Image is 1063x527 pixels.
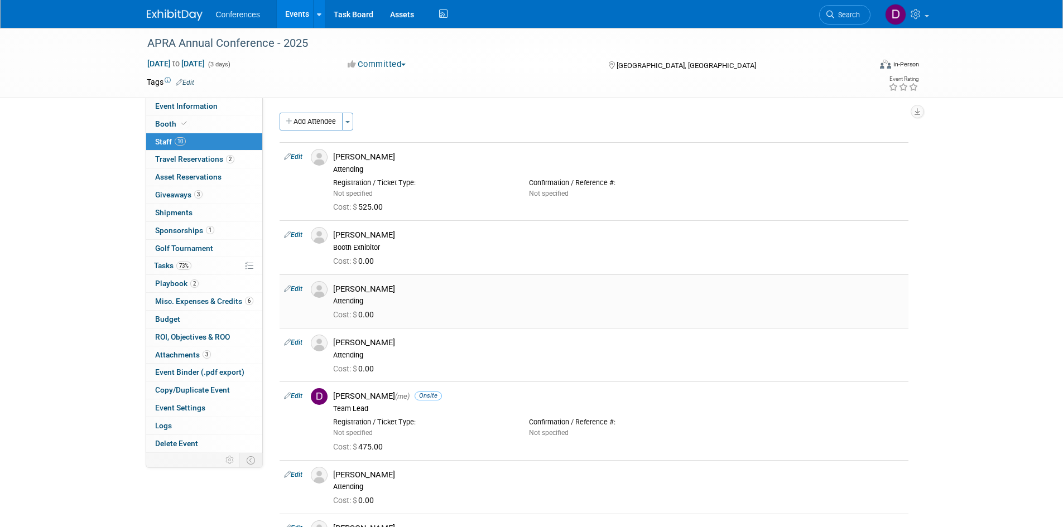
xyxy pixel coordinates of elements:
a: Sponsorships1 [146,222,262,239]
span: Onsite [415,391,442,400]
img: Associate-Profile-5.png [311,335,328,351]
button: Committed [344,59,410,70]
span: Booth [155,119,189,128]
span: Cost: $ [333,364,358,373]
span: Travel Reservations [155,154,234,163]
a: Budget [146,311,262,328]
img: Associate-Profile-5.png [311,227,328,244]
a: Event Information [146,98,262,115]
div: [PERSON_NAME] [333,230,904,240]
a: Booth [146,115,262,133]
span: Attachments [155,350,211,359]
span: to [171,59,181,68]
span: Not specified [529,190,569,197]
span: Sponsorships [155,226,214,235]
div: Registration / Ticket Type: [333,178,512,187]
a: Misc. Expenses & Credits6 [146,293,262,310]
span: Event Settings [155,403,205,412]
span: 525.00 [333,202,387,211]
span: 6 [245,297,253,305]
span: Not specified [333,429,373,437]
img: D.jpg [311,388,328,405]
div: Team Lead [333,404,904,413]
span: Cost: $ [333,496,358,505]
span: Event Information [155,101,218,110]
span: 2 [190,279,199,288]
span: Asset Reservations [155,172,222,181]
span: 0.00 [333,496,378,505]
a: Staff10 [146,133,262,151]
a: Edit [284,153,302,161]
div: In-Person [893,60,919,69]
span: 0.00 [333,364,378,373]
a: Copy/Duplicate Event [146,381,262,399]
div: Attending [333,297,904,306]
span: Event Binder (.pdf export) [155,368,244,376]
span: 73% [176,262,191,270]
span: [DATE] [DATE] [147,59,205,69]
span: Delete Event [155,439,198,448]
td: Tags [147,76,194,88]
a: Edit [284,231,302,239]
div: Confirmation / Reference #: [529,178,708,187]
span: Staff [155,137,186,146]
span: Shipments [155,208,193,217]
span: Misc. Expenses & Credits [155,297,253,306]
a: Giveaways3 [146,186,262,204]
div: Registration / Ticket Type: [333,418,512,427]
a: Asset Reservations [146,168,262,186]
span: 3 [194,190,203,199]
a: Event Binder (.pdf export) [146,364,262,381]
span: 2 [226,155,234,163]
span: ROI, Objectives & ROO [155,332,230,341]
img: Associate-Profile-5.png [311,467,328,484]
a: Playbook2 [146,275,262,292]
img: Associate-Profile-5.png [311,281,328,298]
a: Logs [146,417,262,434]
a: Shipments [146,204,262,221]
span: Logs [155,421,172,430]
td: Personalize Event Tab Strip [220,453,240,467]
span: Cost: $ [333,310,358,319]
a: Edit [284,392,302,400]
div: Booth Exhibitor [333,243,904,252]
span: 3 [203,350,211,359]
a: Travel Reservations2 [146,151,262,168]
span: (3 days) [207,61,230,68]
span: 475.00 [333,442,387,451]
button: Add Attendee [280,113,343,130]
span: Search [834,11,860,19]
a: Edit [284,339,302,346]
span: Copy/Duplicate Event [155,385,230,394]
span: 1 [206,226,214,234]
i: Booth reservation complete [181,120,187,127]
div: [PERSON_NAME] [333,284,904,294]
span: Playbook [155,279,199,288]
span: Tasks [154,261,191,270]
span: 0.00 [333,257,378,265]
a: Search [819,5,870,25]
span: Cost: $ [333,257,358,265]
span: Cost: $ [333,202,358,211]
span: 0.00 [333,310,378,319]
span: Giveaways [155,190,203,199]
a: Edit [284,471,302,478]
span: (me) [395,392,410,400]
img: Diane Arabia [885,4,906,25]
span: Conferences [216,10,260,19]
div: APRA Annual Conference - 2025 [143,33,854,54]
div: [PERSON_NAME] [333,152,904,162]
div: Event Format [805,58,920,75]
a: Delete Event [146,435,262,452]
div: Event Rating [888,76,918,82]
span: Golf Tournament [155,244,213,253]
a: Edit [176,79,194,86]
a: Attachments3 [146,346,262,364]
a: ROI, Objectives & ROO [146,328,262,346]
div: Confirmation / Reference #: [529,418,708,427]
a: Golf Tournament [146,240,262,257]
span: Not specified [529,429,569,437]
div: Attending [333,482,904,491]
img: ExhibitDay [147,9,203,21]
span: 10 [175,137,186,146]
